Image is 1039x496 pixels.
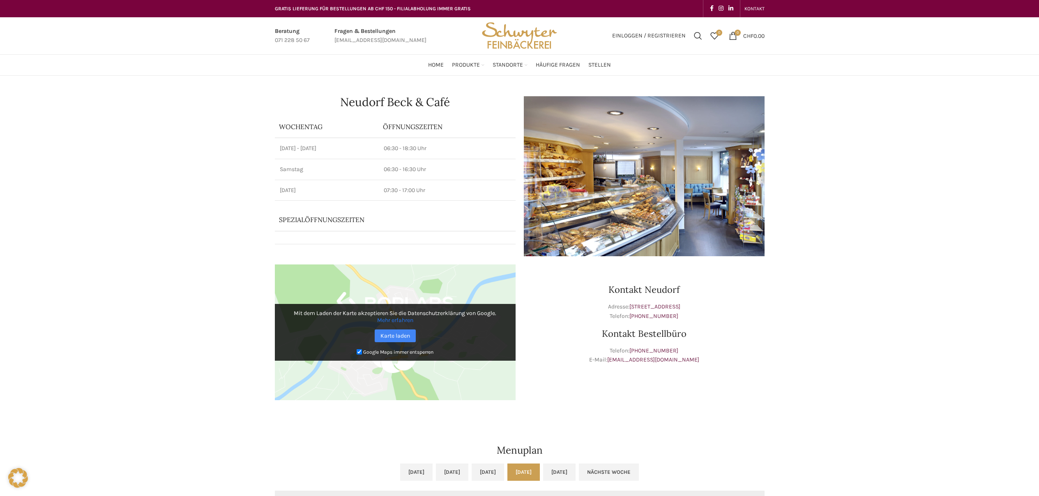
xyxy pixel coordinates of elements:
[524,302,765,321] p: Adresse: Telefon:
[608,28,690,44] a: Einloggen / Registrieren
[334,27,426,45] a: Infobox link
[384,186,510,195] p: 07:30 - 17:00 Uhr
[281,310,510,324] p: Mit dem Laden der Karte akzeptieren Sie die Datenschutzerklärung von Google.
[452,57,484,73] a: Produkte
[743,32,765,39] bdi: 0.00
[363,349,433,355] small: Google Maps immer entsperren
[543,464,576,481] a: [DATE]
[452,61,480,69] span: Produkte
[436,464,468,481] a: [DATE]
[706,28,723,44] div: Meine Wunschliste
[629,347,678,354] a: [PHONE_NUMBER]
[428,61,444,69] span: Home
[384,144,510,153] p: 06:30 - 18:30 Uhr
[375,329,416,342] a: Karte laden
[271,57,769,73] div: Main navigation
[536,61,580,69] span: Häufige Fragen
[384,165,510,174] p: 06:30 - 16:30 Uhr
[706,28,723,44] a: 0
[280,186,374,195] p: [DATE]
[383,122,511,131] p: ÖFFNUNGSZEITEN
[612,33,686,39] span: Einloggen / Registrieren
[588,57,611,73] a: Stellen
[275,6,471,12] span: GRATIS LIEFERUNG FÜR BESTELLUNGEN AB CHF 150 - FILIALABHOLUNG IMMER GRATIS
[607,356,699,363] a: [EMAIL_ADDRESS][DOMAIN_NAME]
[707,3,716,14] a: Facebook social link
[725,28,769,44] a: 0 CHF0.00
[726,3,736,14] a: Linkedin social link
[716,3,726,14] a: Instagram social link
[493,61,523,69] span: Standorte
[479,32,560,39] a: Site logo
[428,57,444,73] a: Home
[735,30,741,36] span: 0
[740,0,769,17] div: Secondary navigation
[579,464,639,481] a: Nächste Woche
[629,303,680,310] a: [STREET_ADDRESS]
[280,144,374,153] p: [DATE] - [DATE]
[690,28,706,44] a: Suchen
[588,61,611,69] span: Stellen
[275,445,765,455] h2: Menuplan
[275,96,516,108] h1: Neudorf Beck & Café
[744,0,765,17] a: KONTAKT
[279,122,375,131] p: Wochentag
[275,264,516,400] img: Google Maps
[472,464,504,481] a: [DATE]
[743,32,753,39] span: CHF
[357,349,362,355] input: Google Maps immer entsperren
[524,346,765,365] p: Telefon: E-Mail:
[536,57,580,73] a: Häufige Fragen
[524,285,765,294] h3: Kontakt Neudorf
[280,165,374,174] p: Samstag
[400,464,433,481] a: [DATE]
[524,329,765,338] h3: Kontakt Bestellbüro
[377,317,413,324] a: Mehr erfahren
[493,57,528,73] a: Standorte
[744,6,765,12] span: KONTAKT
[275,27,310,45] a: Infobox link
[479,17,560,54] img: Bäckerei Schwyter
[716,30,722,36] span: 0
[507,464,540,481] a: [DATE]
[629,313,678,320] a: [PHONE_NUMBER]
[279,215,488,224] p: Spezialöffnungszeiten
